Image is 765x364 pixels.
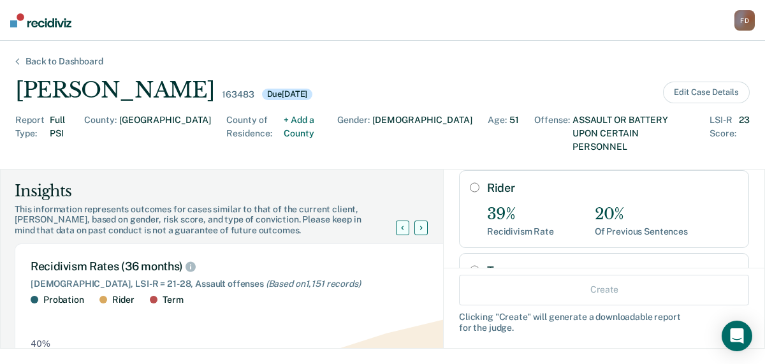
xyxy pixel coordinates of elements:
[266,279,361,289] span: (Based on 1,151 records )
[488,113,507,154] div: Age :
[487,205,554,224] div: 39%
[734,10,755,31] div: F D
[84,113,117,154] div: County :
[459,274,749,305] button: Create
[43,295,84,305] div: Probation
[663,82,750,103] button: Edit Case Details
[15,181,411,201] div: Insights
[119,113,211,154] div: [GEOGRAPHIC_DATA]
[572,113,694,154] div: ASSAULT OR BATTERY UPON CERTAIN PERSONNEL
[509,113,519,154] div: 51
[262,89,313,100] div: Due [DATE]
[31,339,50,349] text: 40%
[15,77,214,103] div: [PERSON_NAME]
[372,113,472,154] div: [DEMOGRAPHIC_DATA]
[534,113,570,154] div: Offense :
[15,204,411,236] div: This information represents outcomes for cases similar to that of the current client, [PERSON_NAM...
[459,311,749,333] div: Clicking " Create " will generate a downloadable report for the judge.
[31,259,479,273] div: Recidivism Rates (36 months)
[487,181,738,195] label: Rider
[226,113,281,154] div: County of Residence :
[595,226,688,237] div: Of Previous Sentences
[734,10,755,31] button: FD
[284,113,323,154] div: + Add a County
[50,113,69,154] div: Full PSI
[112,295,135,305] div: Rider
[487,264,738,278] label: Term
[10,56,119,67] div: Back to Dashboard
[595,205,688,224] div: 20%
[739,113,750,154] div: 23
[710,113,736,154] div: LSI-R Score :
[337,113,370,154] div: Gender :
[487,226,554,237] div: Recidivism Rate
[163,295,183,305] div: Term
[222,89,254,100] div: 163483
[31,279,479,289] div: [DEMOGRAPHIC_DATA], LSI-R = 21-28, Assault offenses
[722,321,752,351] div: Open Intercom Messenger
[10,13,71,27] img: Recidiviz
[15,113,47,154] div: Report Type :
